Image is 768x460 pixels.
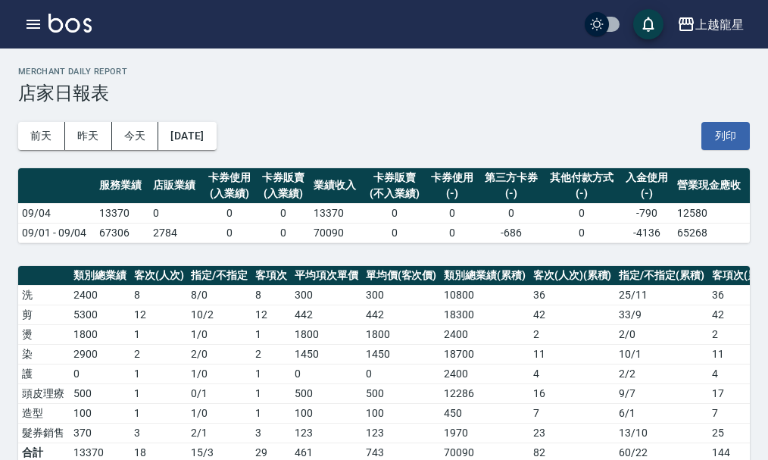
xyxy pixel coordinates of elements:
th: 單均價(客次價) [362,266,441,286]
td: 2400 [440,364,529,383]
td: 0 [70,364,130,383]
td: 1800 [70,324,130,344]
td: 500 [70,383,130,403]
th: 服務業績 [95,168,149,204]
th: 指定/不指定 [187,266,251,286]
th: 業績收入 [310,168,364,204]
td: 12580 [673,203,750,223]
td: 2 / 0 [615,324,708,344]
td: 3 [251,423,291,443]
td: 造型 [18,403,70,423]
td: 2 [130,344,188,364]
td: 2400 [440,324,529,344]
td: 16 [529,383,616,403]
td: 13370 [310,203,364,223]
td: 25 / 11 [615,285,708,305]
td: 33 / 9 [615,305,708,324]
div: (-) [482,186,540,202]
td: -790 [620,203,674,223]
h3: 店家日報表 [18,83,750,104]
td: 300 [291,285,362,305]
td: 0 [149,203,203,223]
td: 500 [362,383,441,403]
td: 1450 [291,344,362,364]
td: 0 [291,364,362,383]
td: 5300 [70,305,130,324]
td: 12 [251,305,291,324]
td: 1 / 0 [187,403,251,423]
th: 客項次 [251,266,291,286]
td: 0 [257,203,311,223]
td: 8 [251,285,291,305]
th: 類別總業績(累積) [440,266,529,286]
td: 23 [529,423,616,443]
td: 70090 [310,223,364,243]
th: 客次(人次) [130,266,188,286]
td: 0 [425,223,479,243]
td: 1 / 0 [187,324,251,344]
td: -686 [479,223,544,243]
td: 0 [257,223,311,243]
td: 1 [251,383,291,403]
td: 12286 [440,383,529,403]
td: 300 [362,285,441,305]
img: Logo [48,14,92,33]
div: 卡券使用 [207,170,253,186]
td: 123 [362,423,441,443]
td: 65268 [673,223,750,243]
td: 燙 [18,324,70,344]
td: -4136 [620,223,674,243]
th: 客次(人次)(累積) [529,266,616,286]
td: 洗 [18,285,70,305]
td: 10800 [440,285,529,305]
td: 0 [362,364,441,383]
div: (-) [548,186,617,202]
td: 8 / 0 [187,285,251,305]
td: 100 [291,403,362,423]
td: 36 [529,285,616,305]
div: 其他付款方式 [548,170,617,186]
td: 髮券銷售 [18,423,70,443]
td: 2 / 2 [615,364,708,383]
div: (-) [429,186,475,202]
td: 2 / 1 [187,423,251,443]
td: 0 [544,223,620,243]
td: 2 / 0 [187,344,251,364]
td: 123 [291,423,362,443]
td: 0 [203,203,257,223]
button: [DATE] [158,122,216,150]
td: 1 [251,364,291,383]
th: 店販業績 [149,168,203,204]
td: 2 [251,344,291,364]
td: 0 [364,223,425,243]
div: 第三方卡券 [482,170,540,186]
button: 昨天 [65,122,112,150]
th: 平均項次單價 [291,266,362,286]
td: 染 [18,344,70,364]
td: 67306 [95,223,149,243]
td: 2 [529,324,616,344]
td: 4 [529,364,616,383]
td: 09/01 - 09/04 [18,223,95,243]
div: (入業績) [261,186,307,202]
td: 8 [130,285,188,305]
td: 10 / 2 [187,305,251,324]
div: 卡券使用 [429,170,475,186]
button: 上越龍星 [671,9,750,40]
td: 剪 [18,305,70,324]
th: 指定/不指定(累積) [615,266,708,286]
td: 1 [251,403,291,423]
td: 2400 [70,285,130,305]
td: 6 / 1 [615,403,708,423]
div: (不入業績) [367,186,421,202]
td: 0 [479,203,544,223]
td: 1 [130,324,188,344]
td: 1 [130,383,188,403]
th: 營業現金應收 [673,168,750,204]
td: 7 [529,403,616,423]
td: 100 [362,403,441,423]
button: 前天 [18,122,65,150]
td: 13370 [95,203,149,223]
button: 列印 [701,122,750,150]
td: 2784 [149,223,203,243]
